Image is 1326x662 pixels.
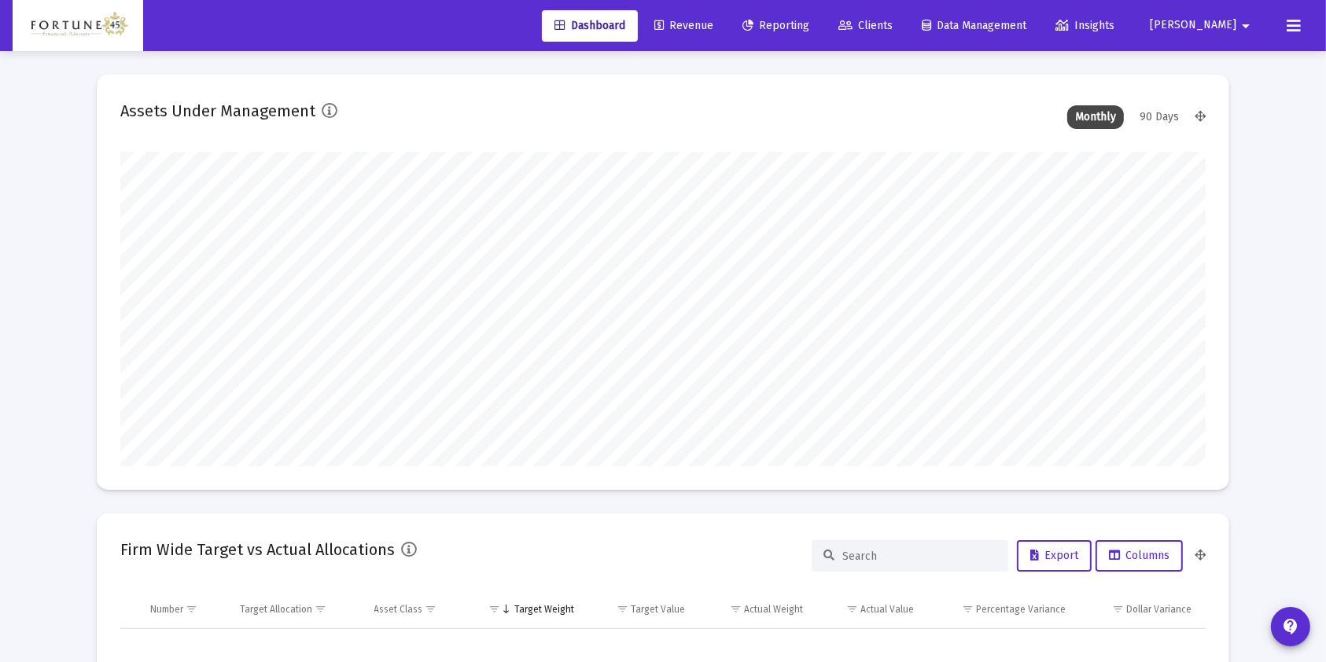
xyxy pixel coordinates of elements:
[488,603,500,615] span: Show filter options for column 'Target Weight'
[842,550,996,563] input: Search
[585,590,696,628] td: Column Target Value
[1017,540,1092,572] button: Export
[696,590,814,628] td: Column Actual Weight
[24,10,131,42] img: Dashboard
[1132,105,1187,129] div: 90 Days
[554,19,625,32] span: Dashboard
[1236,10,1255,42] mat-icon: arrow_drop_down
[1067,105,1124,129] div: Monthly
[1126,603,1192,616] div: Dollar Variance
[514,603,574,616] div: Target Weight
[467,590,585,628] td: Column Target Weight
[229,590,363,628] td: Column Target Allocation
[744,603,803,616] div: Actual Weight
[374,603,423,616] div: Asset Class
[315,603,326,615] span: Show filter options for column 'Target Allocation'
[814,590,925,628] td: Column Actual Value
[617,603,628,615] span: Show filter options for column 'Target Value'
[654,19,713,32] span: Revenue
[730,603,742,615] span: Show filter options for column 'Actual Weight'
[1281,617,1300,636] mat-icon: contact_support
[838,19,893,32] span: Clients
[425,603,437,615] span: Show filter options for column 'Asset Class'
[150,603,183,616] div: Number
[730,10,822,42] a: Reporting
[1131,9,1274,41] button: [PERSON_NAME]
[1030,549,1078,562] span: Export
[1112,603,1124,615] span: Show filter options for column 'Dollar Variance'
[1077,590,1206,628] td: Column Dollar Variance
[909,10,1039,42] a: Data Management
[186,603,197,615] span: Show filter options for column 'Number'
[962,603,974,615] span: Show filter options for column 'Percentage Variance'
[922,19,1026,32] span: Data Management
[631,603,685,616] div: Target Value
[139,590,229,628] td: Column Number
[860,603,914,616] div: Actual Value
[642,10,726,42] a: Revenue
[120,98,315,123] h2: Assets Under Management
[925,590,1076,628] td: Column Percentage Variance
[1150,19,1236,32] span: [PERSON_NAME]
[742,19,809,32] span: Reporting
[826,10,905,42] a: Clients
[120,537,395,562] h2: Firm Wide Target vs Actual Allocations
[363,590,468,628] td: Column Asset Class
[1055,19,1114,32] span: Insights
[542,10,638,42] a: Dashboard
[1043,10,1127,42] a: Insights
[976,603,1066,616] div: Percentage Variance
[240,603,312,616] div: Target Allocation
[1096,540,1183,572] button: Columns
[1109,549,1169,562] span: Columns
[846,603,858,615] span: Show filter options for column 'Actual Value'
